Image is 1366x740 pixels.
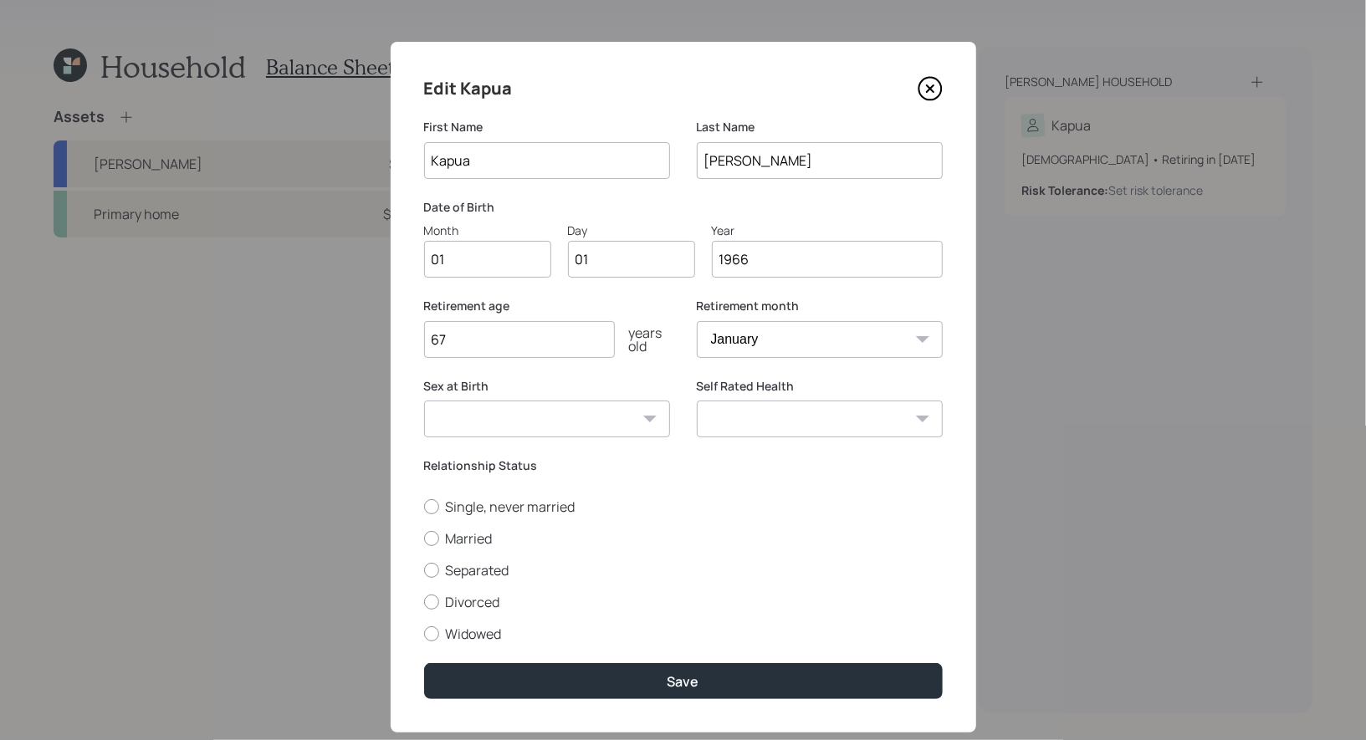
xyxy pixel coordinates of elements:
label: Sex at Birth [424,378,670,395]
label: Divorced [424,593,943,611]
button: Save [424,663,943,699]
div: years old [615,326,670,353]
label: Last Name [697,119,943,135]
div: Save [668,672,699,691]
input: Day [568,241,695,278]
label: Single, never married [424,498,943,516]
label: Retirement month [697,298,943,314]
label: Married [424,529,943,548]
label: Relationship Status [424,457,943,474]
label: Self Rated Health [697,378,943,395]
input: Year [712,241,943,278]
div: Year [712,222,943,239]
label: First Name [424,119,670,135]
label: Retirement age [424,298,670,314]
div: Month [424,222,551,239]
div: Day [568,222,695,239]
h4: Edit Kapua [424,75,513,102]
label: Separated [424,561,943,579]
label: Date of Birth [424,199,943,216]
input: Month [424,241,551,278]
label: Widowed [424,625,943,643]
